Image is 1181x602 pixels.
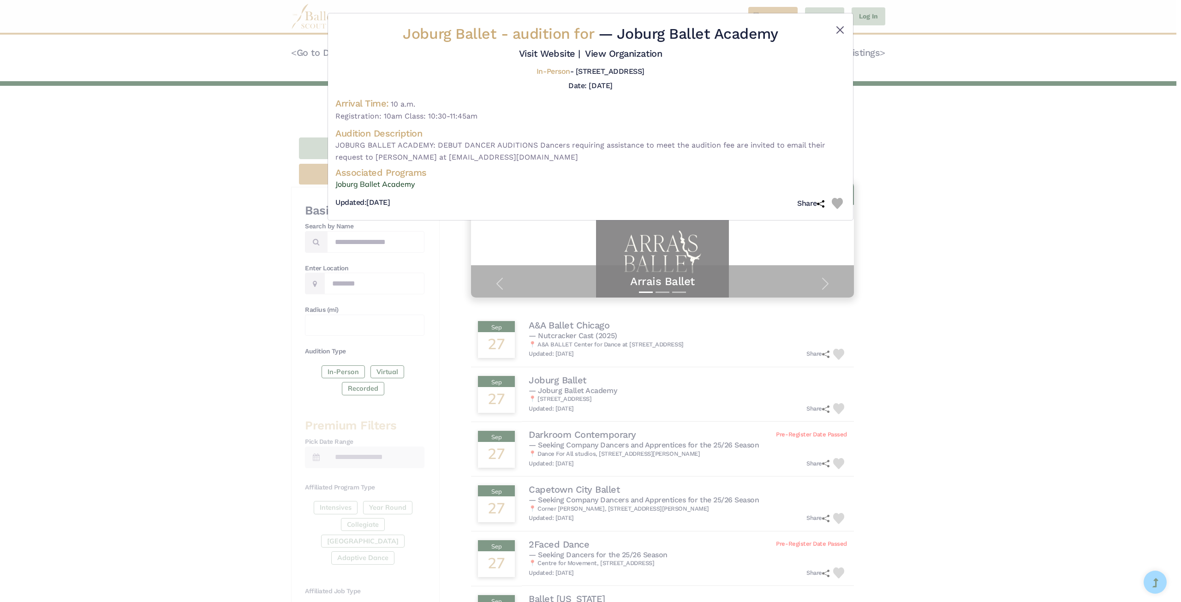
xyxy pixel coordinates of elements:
h5: - [STREET_ADDRESS] [537,67,644,77]
span: JOBURG BALLET ACADEMY: DEBUT DANCER AUDITIONS Dancers requiring assistance to meet the audition f... [335,139,846,163]
h4: Associated Programs [335,167,846,179]
h4: Audition Description [335,127,846,139]
span: — Joburg Ballet Academy [598,25,778,42]
span: In-Person [537,67,570,76]
a: View Organization [585,48,662,59]
button: Close [835,24,846,36]
a: Joburg Ballet Academy [335,179,846,191]
h5: Share [797,199,824,209]
span: 10 a.m. [391,100,415,108]
span: audition for [513,25,594,42]
h4: Arrival Time: [335,98,389,109]
a: Visit Website | [519,48,580,59]
span: Registration: 10am Class: 10:30-11:45am [335,110,846,122]
h5: Date: [DATE] [568,81,612,90]
span: Updated: [335,198,366,207]
span: Joburg Ballet - [403,25,598,42]
h5: [DATE] [335,198,390,208]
